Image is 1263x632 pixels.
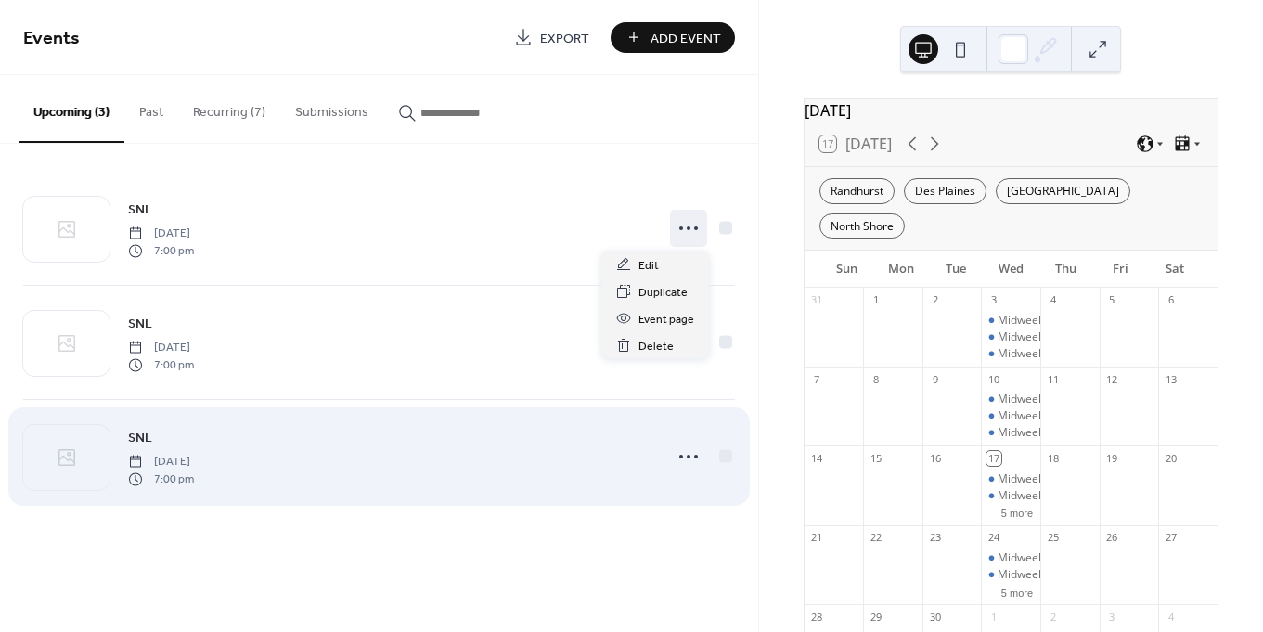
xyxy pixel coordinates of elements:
div: Midweek - MS/HS [981,550,1040,566]
div: 1 [869,293,883,307]
div: Mon [874,251,929,288]
div: 21 [810,531,824,545]
div: Fri [1093,251,1148,288]
span: [DATE] [128,454,194,471]
span: 7:00 pm [128,242,194,259]
div: 30 [928,610,942,624]
span: Edit [638,256,659,276]
div: Midweek - MS [998,567,1070,583]
button: Upcoming (3) [19,75,124,143]
div: Midweek - MS [998,408,1070,424]
div: 28 [810,610,824,624]
div: 3 [1105,610,1119,624]
div: 5 [1105,293,1119,307]
div: 4 [1046,293,1060,307]
button: Recurring (7) [178,75,280,141]
div: [DATE] [805,99,1218,122]
div: 3 [986,293,1000,307]
button: Add Event [611,22,735,53]
div: Thu [1038,251,1093,288]
div: 15 [869,451,883,465]
a: SNL [128,199,152,220]
div: 20 [1164,451,1178,465]
span: 7:00 pm [128,356,194,373]
div: Midweek - MS [981,408,1040,424]
div: Sat [1148,251,1203,288]
div: 25 [1046,531,1060,545]
a: SNL [128,427,152,448]
div: 18 [1046,451,1060,465]
div: Midweek - MS [981,567,1040,583]
div: Midweek - HS [998,346,1068,362]
div: 12 [1105,372,1119,386]
div: Randhurst [819,178,895,204]
div: 27 [1164,531,1178,545]
button: Submissions [280,75,383,141]
div: 26 [1105,531,1119,545]
div: 17 [986,451,1000,465]
div: 22 [869,531,883,545]
button: 5 more [994,504,1040,520]
button: Past [124,75,178,141]
span: Delete [638,337,674,356]
div: North Shore [819,213,905,239]
span: Add Event [651,29,721,48]
div: Midweek - HS [998,425,1068,441]
span: Events [23,20,80,57]
div: 2 [1046,610,1060,624]
span: SNL [128,429,152,448]
div: Midweek - HS [981,346,1040,362]
div: Midweek - MS/HS [998,550,1089,566]
span: Event page [638,310,694,329]
div: 13 [1164,372,1178,386]
button: 5 more [994,584,1040,600]
div: 14 [810,451,824,465]
div: 6 [1164,293,1178,307]
div: Wed [984,251,1038,288]
span: SNL [128,200,152,220]
div: 10 [986,372,1000,386]
div: 2 [928,293,942,307]
div: Midweek - MS [981,329,1040,345]
span: SNL [128,315,152,334]
div: Midweek - MS/HS [998,471,1089,487]
span: 7:00 pm [128,471,194,487]
div: Midweek - MS [981,313,1040,329]
div: 19 [1105,451,1119,465]
div: 7 [810,372,824,386]
div: Midweek - MS [998,313,1070,329]
span: Duplicate [638,283,688,303]
div: 1 [986,610,1000,624]
div: [GEOGRAPHIC_DATA] [996,178,1130,204]
div: Midweek - MS/HS [981,471,1040,487]
div: 23 [928,531,942,545]
div: 9 [928,372,942,386]
a: Export [500,22,603,53]
div: 4 [1164,610,1178,624]
div: 16 [928,451,942,465]
div: 24 [986,531,1000,545]
a: SNL [128,313,152,334]
span: [DATE] [128,226,194,242]
div: Midweek - HS [981,425,1040,441]
div: 29 [869,610,883,624]
div: 8 [869,372,883,386]
div: Des Plaines [904,178,986,204]
div: 31 [810,293,824,307]
div: Midweek - MS [981,488,1040,504]
span: Export [540,29,589,48]
span: [DATE] [128,340,194,356]
div: Tue [929,251,984,288]
div: Midweek - MS [998,329,1070,345]
div: Midweek - MS [998,488,1070,504]
div: Midweek - MS [981,392,1040,407]
div: Sun [819,251,874,288]
div: Midweek - MS [998,392,1070,407]
div: 11 [1046,372,1060,386]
